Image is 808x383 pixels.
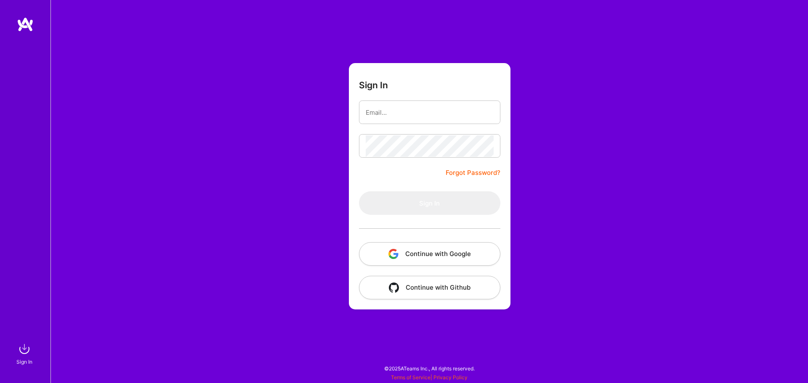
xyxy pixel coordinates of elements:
[359,80,388,90] h3: Sign In
[359,276,500,299] button: Continue with Github
[389,283,399,293] img: icon
[359,242,500,266] button: Continue with Google
[16,357,32,366] div: Sign In
[391,374,468,380] span: |
[366,102,494,123] input: Email...
[391,374,431,380] a: Terms of Service
[16,341,33,357] img: sign in
[433,374,468,380] a: Privacy Policy
[17,17,34,32] img: logo
[18,341,33,366] a: sign inSign In
[446,168,500,178] a: Forgot Password?
[50,358,808,379] div: © 2025 ATeams Inc., All rights reserved.
[359,191,500,215] button: Sign In
[388,249,399,259] img: icon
